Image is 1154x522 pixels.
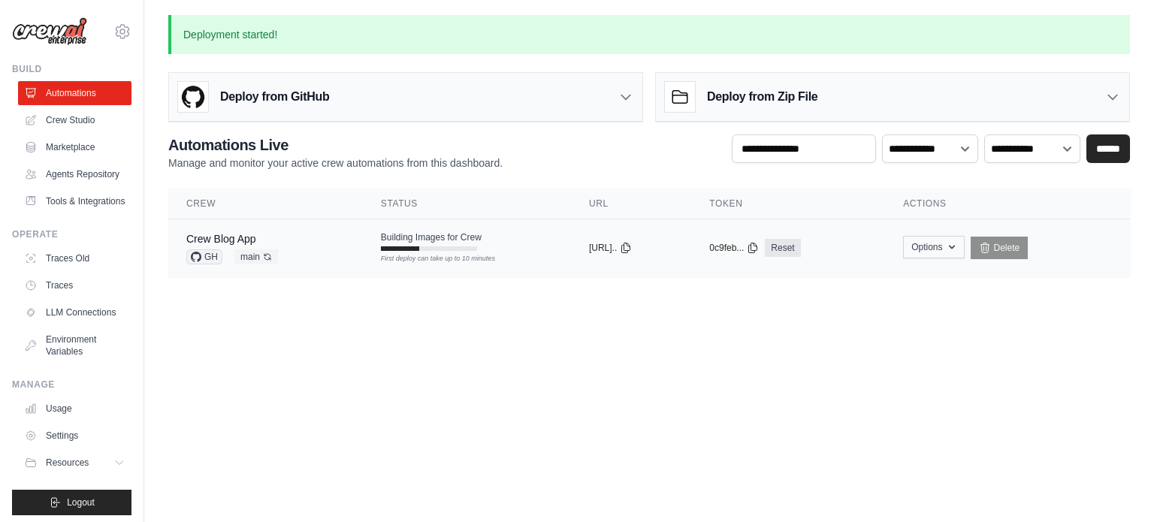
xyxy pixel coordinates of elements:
[18,81,131,105] a: Automations
[765,239,800,257] a: Reset
[885,189,1130,219] th: Actions
[18,189,131,213] a: Tools & Integrations
[18,273,131,297] a: Traces
[381,254,477,264] div: First deploy can take up to 10 minutes
[168,134,503,155] h2: Automations Live
[168,155,503,170] p: Manage and monitor your active crew automations from this dashboard.
[12,490,131,515] button: Logout
[707,88,817,106] h3: Deploy from Zip File
[12,379,131,391] div: Manage
[709,242,759,254] button: 0c9feb...
[168,15,1130,54] p: Deployment started!
[12,228,131,240] div: Operate
[234,249,278,264] span: main
[18,327,131,364] a: Environment Variables
[18,397,131,421] a: Usage
[971,237,1029,259] a: Delete
[18,300,131,324] a: LLM Connections
[18,246,131,270] a: Traces Old
[381,231,482,243] span: Building Images for Crew
[18,162,131,186] a: Agents Repository
[18,135,131,159] a: Marketplace
[186,249,222,264] span: GH
[903,236,964,258] button: Options
[363,189,571,219] th: Status
[168,189,363,219] th: Crew
[186,233,256,245] a: Crew Blog App
[18,108,131,132] a: Crew Studio
[571,189,691,219] th: URL
[178,82,208,112] img: GitHub Logo
[46,457,89,469] span: Resources
[18,451,131,475] button: Resources
[18,424,131,448] a: Settings
[220,88,329,106] h3: Deploy from GitHub
[12,17,87,46] img: Logo
[691,189,885,219] th: Token
[12,63,131,75] div: Build
[67,496,95,508] span: Logout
